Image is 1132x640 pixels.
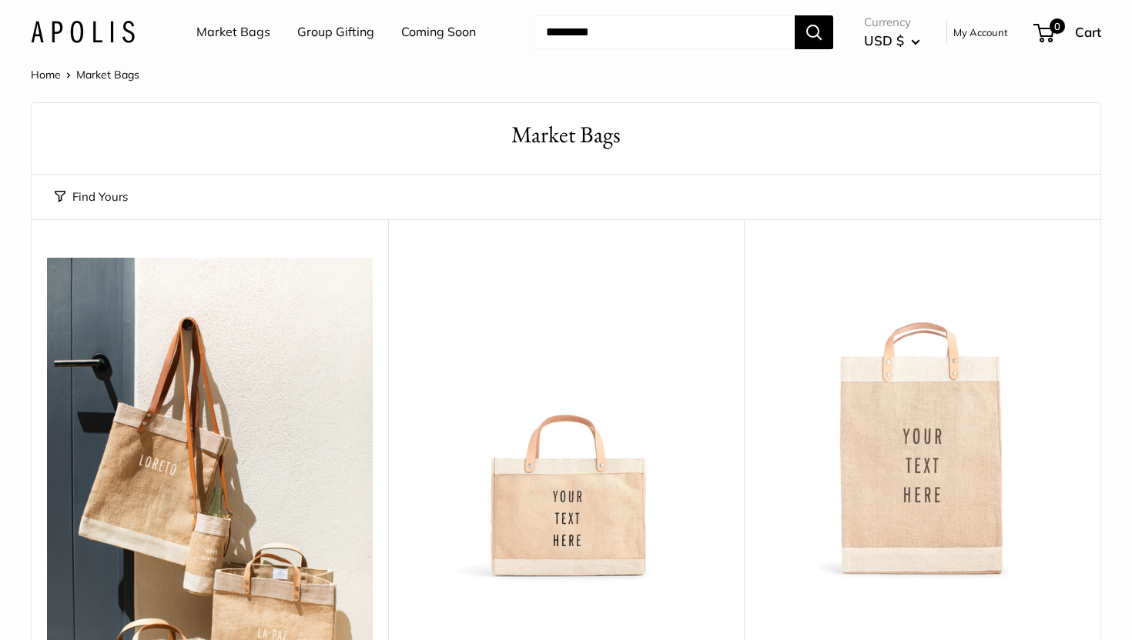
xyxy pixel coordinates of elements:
h1: Market Bags [55,118,1077,152]
button: USD $ [864,28,920,53]
a: Market Bags [196,21,270,44]
a: Home [31,68,61,82]
img: Market Bag in Natural [759,258,1085,583]
button: Search [795,15,833,49]
span: USD $ [864,32,904,48]
input: Search... [534,15,795,49]
a: Market Bag in NaturalMarket Bag in Natural [759,258,1085,583]
span: Currency [864,12,920,33]
nav: Breadcrumb [31,65,139,85]
a: Coming Soon [401,21,476,44]
span: 0 [1050,18,1065,34]
a: 0 Cart [1035,20,1101,45]
button: Find Yours [55,186,128,208]
img: Petite Market Bag in Natural [404,258,729,583]
img: Apolis [31,21,135,43]
a: My Account [953,23,1008,42]
span: Cart [1075,24,1101,40]
a: Group Gifting [297,21,374,44]
span: Market Bags [76,68,139,82]
a: Petite Market Bag in Naturaldescription_Effortless style that elevates every moment [404,258,729,583]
